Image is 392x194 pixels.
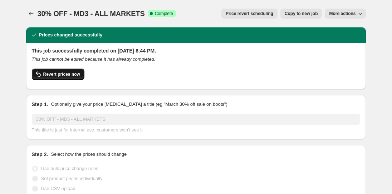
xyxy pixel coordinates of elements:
span: Complete [155,11,173,16]
span: Copy to new job [285,11,318,16]
span: More actions [329,11,356,16]
span: Price revert scheduling [226,11,273,16]
h2: Step 1. [32,101,48,108]
span: Set product prices individually [41,176,103,181]
button: Revert prices now [32,69,84,80]
button: Price revert scheduling [221,9,278,19]
button: More actions [325,9,366,19]
button: Copy to new job [280,9,322,19]
button: Price change jobs [26,9,36,19]
h2: Prices changed successfully [39,31,103,39]
p: Select how the prices should change [51,151,127,158]
i: This job cannot be edited because it has already completed. [32,56,156,62]
span: Use bulk price change rules [41,166,98,171]
span: 30% OFF - MD3 - ALL MARKETS [38,10,145,18]
span: Revert prices now [43,71,80,77]
span: This title is just for internal use, customers won't see it [32,127,143,133]
p: Optionally give your price [MEDICAL_DATA] a title (eg "March 30% off sale on boots") [51,101,227,108]
h2: This job successfully completed on [DATE] 8:44 PM. [32,47,360,54]
h2: Step 2. [32,151,48,158]
input: 30% off holiday sale [32,114,360,125]
span: Use CSV upload [41,186,75,191]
